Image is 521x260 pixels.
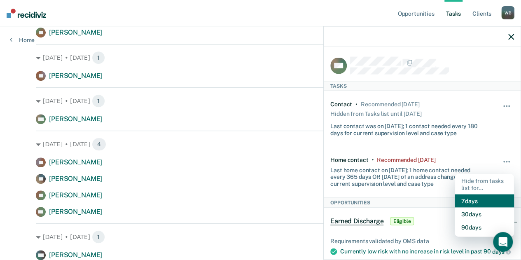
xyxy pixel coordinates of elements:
[355,101,357,108] div: •
[330,101,352,108] div: Contact
[49,115,102,123] span: [PERSON_NAME]
[330,163,484,187] div: Last home contact on [DATE]; 1 home contact needed every 365 days OR [DATE] of an address change ...
[49,208,102,215] span: [PERSON_NAME]
[330,217,383,225] span: Earned Discharge
[92,51,105,64] span: 1
[340,248,514,255] div: Currently low risk with no increase in risk level in past 90
[49,28,102,36] span: [PERSON_NAME]
[330,119,484,137] div: Last contact was on [DATE]; 1 contact needed every 180 days for current supervision level and cas...
[324,81,521,91] div: Tasks
[36,94,485,108] div: [DATE] • [DATE]
[7,9,46,18] img: Recidiviz
[49,251,102,259] span: [PERSON_NAME]
[390,217,414,225] span: Eligible
[36,230,485,244] div: [DATE] • [DATE]
[455,221,514,234] button: 90 days
[92,230,105,244] span: 1
[49,191,102,199] span: [PERSON_NAME]
[92,138,106,151] span: 4
[324,197,521,207] div: Opportunities
[361,101,419,108] div: Recommended 22 days ago
[493,232,513,252] div: Open Intercom Messenger
[371,156,374,163] div: •
[492,248,510,255] span: days
[455,174,514,194] div: Hide from tasks list for...
[10,36,35,44] a: Home
[330,108,421,119] div: Hidden from Tasks list until [DATE]
[49,175,102,183] span: [PERSON_NAME]
[330,238,514,245] div: Requirements validated by OMS data
[377,156,435,163] div: Recommended 8 days ago
[49,158,102,166] span: [PERSON_NAME]
[455,194,514,208] button: 7 days
[501,6,514,19] div: W B
[36,138,485,151] div: [DATE] • [DATE]
[36,51,485,64] div: [DATE] • [DATE]
[324,208,521,234] div: Earned DischargeEligible
[49,72,102,80] span: [PERSON_NAME]
[455,208,514,221] button: 30 days
[330,156,368,163] div: Home contact
[92,94,105,108] span: 1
